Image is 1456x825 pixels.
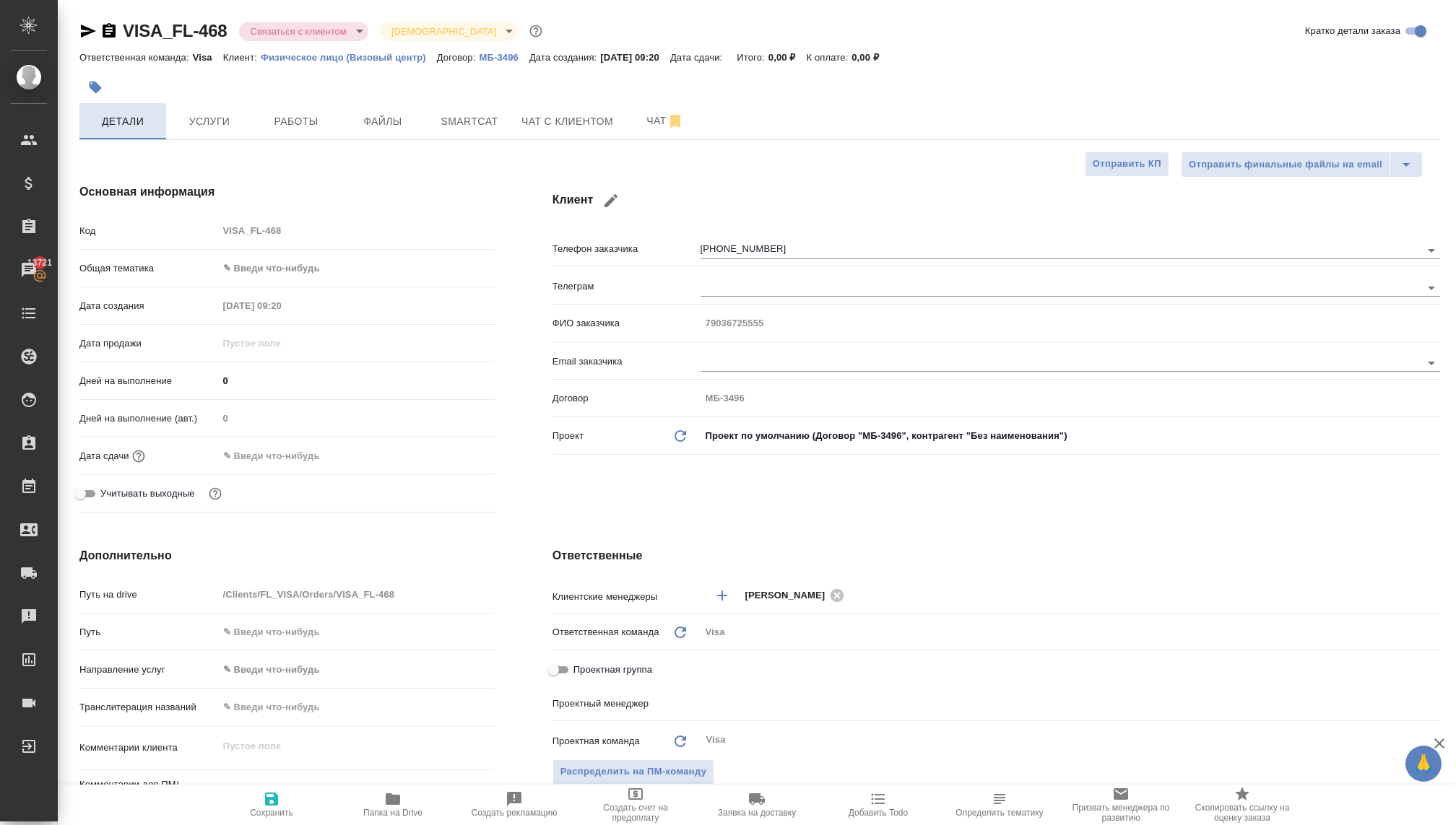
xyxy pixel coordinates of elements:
[223,261,477,276] div: ✎ Введи что-нибудь
[218,295,344,316] input: Пустое поле
[667,113,684,130] svg: Отписаться
[696,785,818,825] button: Заявка на доставку
[79,449,129,463] p: Дата сдачи
[521,113,613,131] span: Чат с клиентом
[552,697,701,711] p: Проектный менеджер
[526,22,545,40] button: Доп статусы указывают на важность/срочность заказа
[332,785,454,825] button: Папка на Drive
[745,588,834,603] span: [PERSON_NAME]
[100,22,118,40] button: Скопировать ссылку
[552,354,701,369] p: Email заказчика
[1305,24,1400,38] span: Кратко детали заказа
[701,313,1440,333] input: Пустое поле
[79,588,218,602] p: Путь на drive
[223,52,261,63] p: Клиент:
[552,759,715,785] span: В заказе уже есть ответственный ПМ или ПМ группа
[768,52,807,63] p: 0,00 ₽
[79,663,218,677] p: Направление услуг
[218,658,495,682] div: ✎ Введи что-нибудь
[261,52,437,63] p: Физическое лицо (Визовый центр)
[552,429,584,443] p: Проект
[129,447,148,466] button: Если добавить услуги и заполнить их объемом, то дата рассчитается автоматически
[79,411,218,426] p: Дней на выполнение (авт.)
[552,734,640,748] p: Проектная команда
[705,578,740,613] button: Добавить менеджера
[218,370,495,391] input: ✎ Введи что-нибудь
[435,113,504,131] span: Smartcat
[223,663,477,677] div: ✎ Введи что-нибудь
[380,22,518,41] div: Связаться с клиентом
[1405,746,1442,782] button: 🙏
[1411,748,1436,779] span: 🙏
[718,808,796,818] span: Заявка на доставку
[479,51,529,63] a: МБ-3496
[552,279,701,294] p: Телеграм
[552,590,701,604] p: Клиентские менеджеры
[454,785,575,825] button: Создать рекламацию
[552,759,715,785] button: Распределить на ПМ-команду
[79,261,218,276] p: Общая тематика
[261,51,437,63] a: Физическое лицо (Визовый центр)
[818,785,939,825] button: Добавить Todo
[218,220,495,241] input: Пустое поле
[849,808,908,818] span: Добавить Todo
[218,408,495,429] input: Пустое поле
[79,336,218,351] p: Дата продажи
[348,113,417,131] span: Файлы
[79,741,218,755] p: Комментарии клиента
[573,663,652,677] span: Проектная группа
[123,21,227,40] a: VISA_FL-468
[218,333,344,354] input: Пустое поле
[218,584,495,605] input: Пустое поле
[193,52,223,63] p: Visa
[1182,785,1303,825] button: Скопировать ссылку на оценку заказа
[552,547,1440,564] h4: Ответственные
[79,777,218,806] p: Комментарии для ПМ/исполнителей
[79,700,218,715] p: Транслитерация названий
[4,252,54,288] a: 13721
[584,803,688,823] span: Создать счет на предоплату
[79,547,495,564] h4: Дополнительно
[807,52,852,63] p: К оплате:
[670,52,726,63] p: Дата сдачи:
[1190,803,1294,823] span: Скопировать ссылку на оценку заказа
[206,484,225,503] button: Выбери, если сб и вс нужно считать рабочими днями для выполнения заказа.
[1181,152,1390,178] button: Отправить финальные файлы на email
[552,391,701,406] p: Договор
[79,52,193,63] p: Ответственная команда:
[218,621,495,642] input: ✎ Введи что-нибудь
[79,71,111,103] button: Добавить тэг
[552,316,701,331] p: ФИО заказчика
[79,183,495,201] h4: Основная информация
[79,625,218,640] p: Путь
[939,785,1060,825] button: Определить тематику
[701,424,1440,448] div: Проект по умолчанию (Договор "МБ-3496", контрагент "Без наименования")
[745,586,849,604] div: [PERSON_NAME]
[479,52,529,63] p: МБ-3496
[1421,278,1442,298] button: Open
[1421,240,1442,261] button: Open
[363,808,422,818] span: Папка на Drive
[851,52,890,63] p: 0,00 ₽
[472,808,558,818] span: Создать рекламацию
[1189,157,1382,173] span: Отправить финальные файлы на email
[560,764,707,780] span: Распределить на ПМ-команду
[1181,152,1423,178] div: split button
[79,374,218,388] p: Дней на выполнение
[387,25,500,38] button: [DEMOGRAPHIC_DATA]
[737,52,768,63] p: Итого:
[630,112,700,130] span: Чат
[1085,152,1169,177] button: Отправить КП
[600,52,670,63] p: [DATE] 09:20
[100,486,195,501] span: Учитывать выходные
[1060,785,1182,825] button: Призвать менеджера по развитию
[79,22,97,40] button: Скопировать ссылку для ЯМессенджера
[250,808,293,818] span: Сохранить
[1093,156,1161,173] span: Отправить КП
[218,445,344,466] input: ✎ Введи что-нибудь
[552,242,701,256] p: Телефон заказчика
[701,388,1440,409] input: Пустое поле
[1069,803,1173,823] span: Призвать менеджера по развитию
[955,808,1043,818] span: Определить тематику
[1432,594,1435,597] button: Open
